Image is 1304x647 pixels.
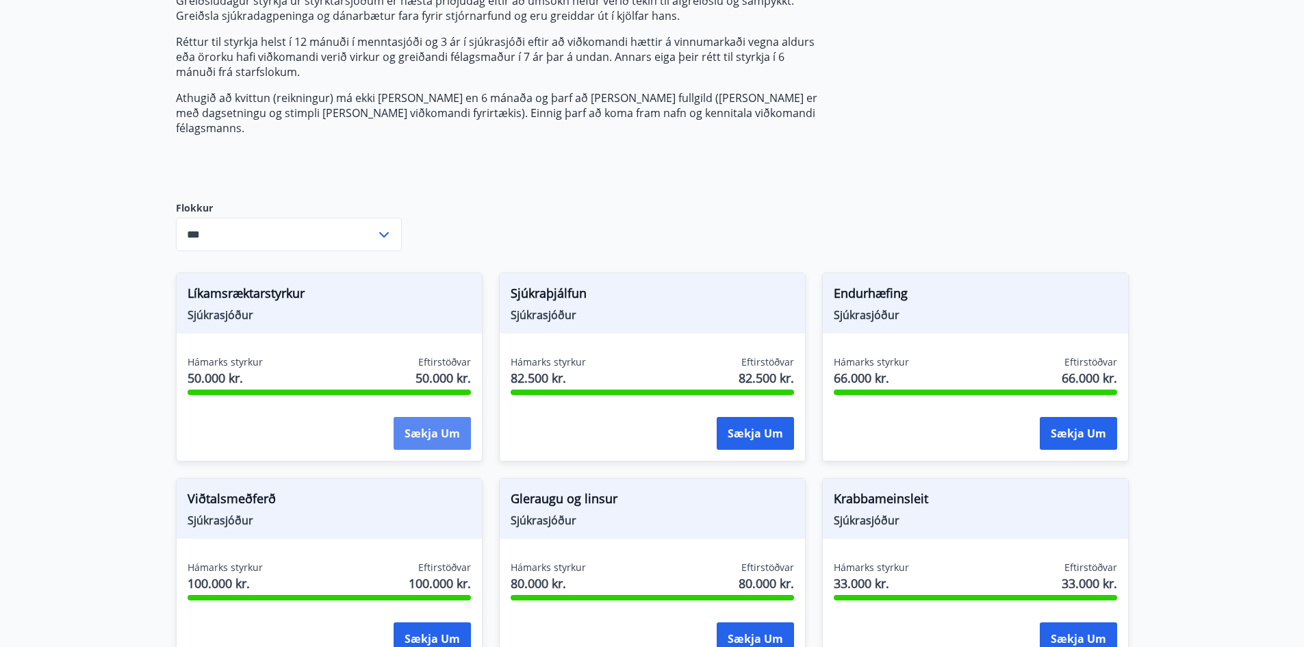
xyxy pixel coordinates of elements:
span: Hámarks styrkur [834,355,909,369]
span: 33.000 kr. [834,574,909,592]
span: Eftirstöðvar [418,355,471,369]
button: Sækja um [394,417,471,450]
span: Sjúkrasjóður [511,513,794,528]
span: 100.000 kr. [409,574,471,592]
span: Eftirstöðvar [1064,561,1117,574]
span: Eftirstöðvar [741,561,794,574]
p: Réttur til styrkja helst í 12 mánuði í menntasjóði og 3 ár í sjúkrasjóði eftir að viðkomandi hætt... [176,34,822,79]
span: Sjúkrasjóður [511,307,794,322]
span: Sjúkrasjóður [188,513,471,528]
span: 80.000 kr. [511,574,586,592]
span: Viðtalsmeðferð [188,490,471,513]
span: 50.000 kr. [188,369,263,387]
span: Líkamsræktarstyrkur [188,284,471,307]
span: 66.000 kr. [1062,369,1117,387]
label: Flokkur [176,201,402,215]
span: Eftirstöðvar [741,355,794,369]
span: Sjúkrasjóður [834,307,1117,322]
span: Sjúkraþjálfun [511,284,794,307]
span: Hámarks styrkur [511,561,586,574]
span: 50.000 kr. [416,369,471,387]
span: Endurhæfing [834,284,1117,307]
span: 66.000 kr. [834,369,909,387]
span: 80.000 kr. [739,574,794,592]
span: Sjúkrasjóður [834,513,1117,528]
p: Athugið að kvittun (reikningur) má ekki [PERSON_NAME] en 6 mánaða og þarf að [PERSON_NAME] fullgi... [176,90,822,136]
span: Hámarks styrkur [188,561,263,574]
button: Sækja um [1040,417,1117,450]
span: Eftirstöðvar [418,561,471,574]
span: Hámarks styrkur [511,355,586,369]
span: 33.000 kr. [1062,574,1117,592]
span: 82.500 kr. [739,369,794,387]
span: Gleraugu og linsur [511,490,794,513]
span: Hámarks styrkur [834,561,909,574]
span: Krabbameinsleit [834,490,1117,513]
button: Sækja um [717,417,794,450]
span: Eftirstöðvar [1064,355,1117,369]
span: Hámarks styrkur [188,355,263,369]
span: 82.500 kr. [511,369,586,387]
span: 100.000 kr. [188,574,263,592]
span: Sjúkrasjóður [188,307,471,322]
